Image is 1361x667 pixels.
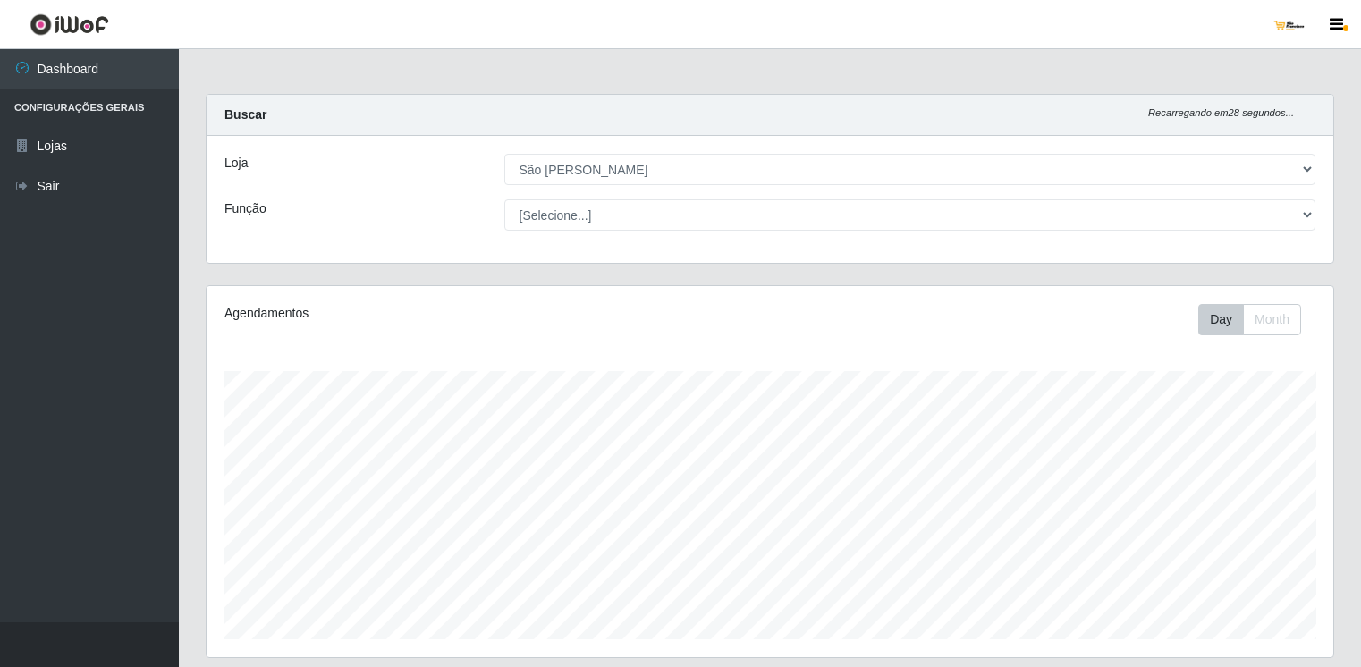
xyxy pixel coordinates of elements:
[224,154,248,173] label: Loja
[224,107,266,122] strong: Buscar
[1243,304,1301,335] button: Month
[1198,304,1301,335] div: First group
[224,199,266,218] label: Função
[30,13,109,36] img: CoreUI Logo
[1148,107,1294,118] i: Recarregando em 28 segundos...
[224,304,664,323] div: Agendamentos
[1198,304,1244,335] button: Day
[1198,304,1315,335] div: Toolbar with button groups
